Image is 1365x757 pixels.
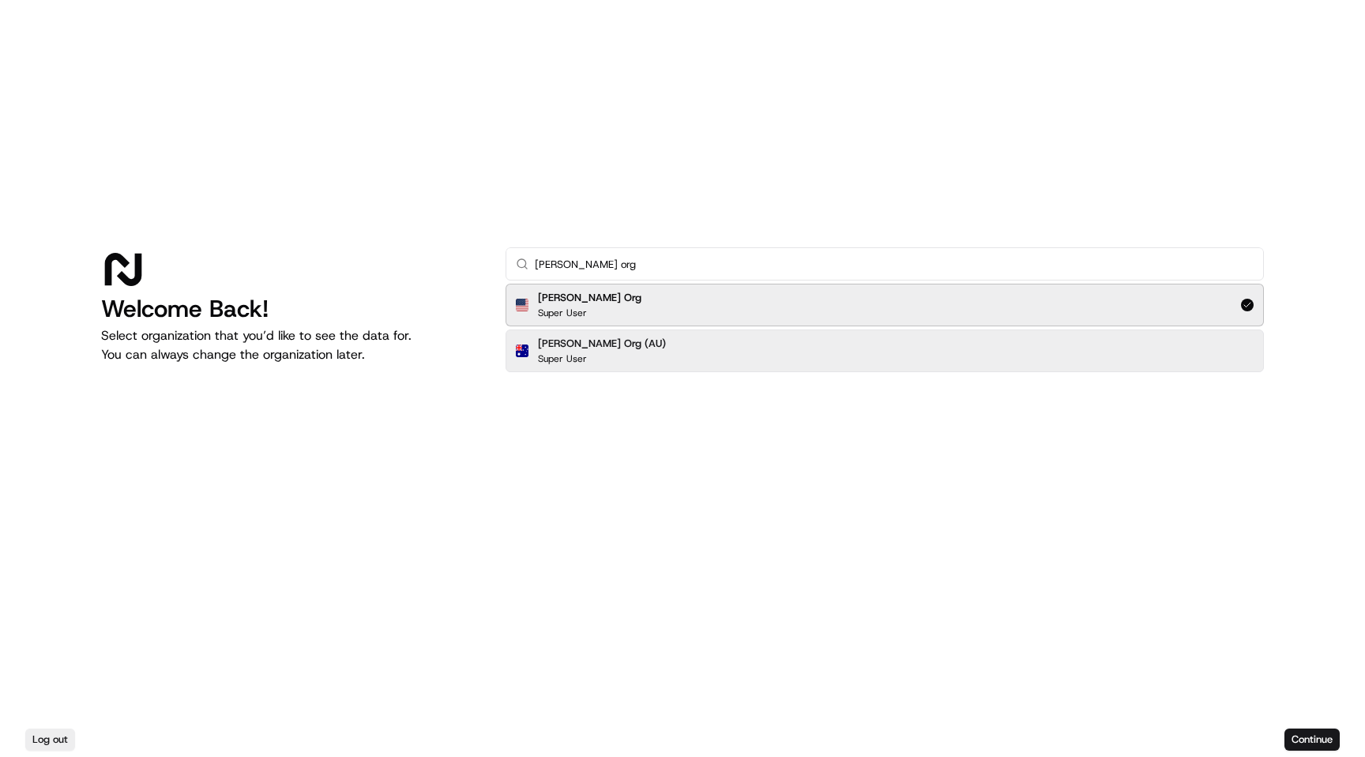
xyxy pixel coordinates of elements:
p: Select organization that you’d like to see the data for. You can always change the organization l... [101,326,480,364]
div: Suggestions [506,281,1264,375]
button: Continue [1284,729,1340,751]
p: Super User [538,307,587,319]
input: Type to search... [535,248,1254,280]
h2: [PERSON_NAME] Org (AU) [538,337,666,351]
img: Flag of au [516,345,528,357]
img: Flag of us [516,299,528,311]
button: Log out [25,729,75,751]
h1: Welcome Back! [101,295,480,323]
h2: [PERSON_NAME] Org [538,291,641,305]
p: Super User [538,352,587,365]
